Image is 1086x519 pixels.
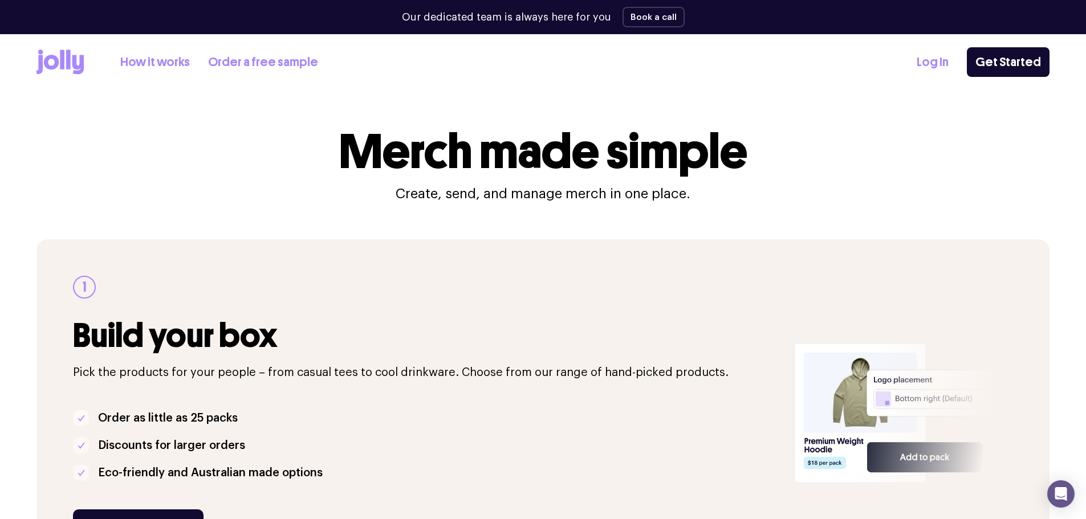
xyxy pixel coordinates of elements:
p: Eco-friendly and Australian made options [98,464,323,482]
h1: Merch made simple [339,128,747,175]
div: 1 [73,276,96,299]
div: Open Intercom Messenger [1047,480,1075,508]
p: Order as little as 25 packs [98,409,238,427]
a: Get Started [967,47,1050,77]
h3: Build your box [73,317,780,354]
a: Log In [917,53,949,72]
a: How it works [120,53,190,72]
a: Order a free sample [208,53,318,72]
p: Create, send, and manage merch in one place. [396,185,690,203]
button: Book a call [623,7,685,27]
p: Pick the products for your people – from casual tees to cool drinkware. Choose from our range of ... [73,363,780,382]
p: Discounts for larger orders [98,436,245,455]
p: Our dedicated team is always here for you [402,10,611,25]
